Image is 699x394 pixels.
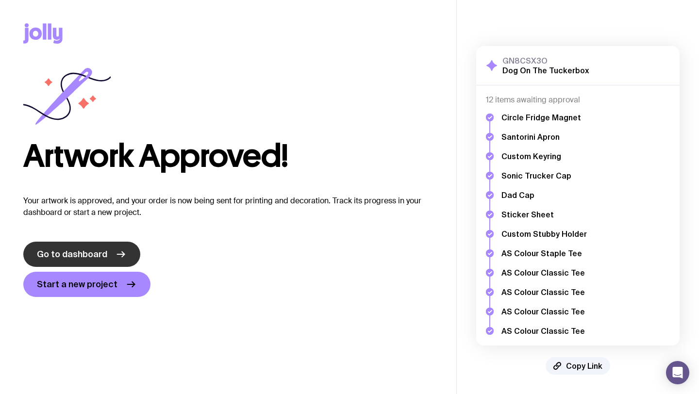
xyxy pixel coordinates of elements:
h5: AS Colour Classic Tee [501,307,587,316]
h5: Sonic Trucker Cap [501,171,587,181]
a: Start a new project [23,272,150,297]
h1: Artwork Approved! [23,141,433,172]
a: Go to dashboard [23,242,140,267]
h5: Santorini Apron [501,132,587,142]
h5: AS Colour Classic Tee [501,287,587,297]
button: Copy Link [546,357,610,375]
h5: Custom Keyring [501,151,587,161]
h2: Dog On The Tuckerbox [502,66,589,75]
h4: 12 items awaiting approval [486,95,670,105]
p: Your artwork is approved, and your order is now being sent for printing and decoration. Track its... [23,195,433,218]
h5: Circle Fridge Magnet [501,113,587,122]
span: Go to dashboard [37,248,107,260]
h5: Sticker Sheet [501,210,587,219]
span: Copy Link [566,361,602,371]
h5: Dad Cap [501,190,587,200]
div: Open Intercom Messenger [666,361,689,384]
h5: Custom Stubby Holder [501,229,587,239]
span: Start a new project [37,279,117,290]
h3: GN8CSX3O [502,56,589,66]
h5: AS Colour Classic Tee [501,268,587,278]
h5: AS Colour Staple Tee [501,248,587,258]
h5: AS Colour Classic Tee [501,326,587,336]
